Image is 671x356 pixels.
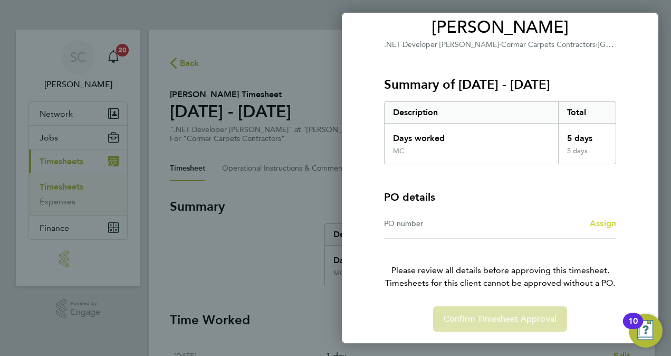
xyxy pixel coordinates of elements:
[384,40,499,49] span: .NET Developer [PERSON_NAME]
[558,147,616,164] div: 5 days
[384,17,616,38] span: [PERSON_NAME]
[384,76,616,93] h3: Summary of [DATE] - [DATE]
[629,314,663,348] button: Open Resource Center, 10 new notifications
[384,101,616,164] div: Summary of 25 - 31 Aug 2025
[558,124,616,147] div: 5 days
[384,190,435,204] h4: PO details
[499,40,501,49] span: ·
[371,277,629,289] span: Timesheets for this client cannot be approved without a PO.
[628,321,638,335] div: 10
[590,218,616,228] span: Assign
[590,217,616,230] a: Assign
[501,40,596,49] span: Cormar Carpets Contractors
[385,102,558,123] div: Description
[371,239,629,289] p: Please review all details before approving this timesheet.
[558,102,616,123] div: Total
[385,124,558,147] div: Days worked
[393,147,404,155] div: MC
[596,40,598,49] span: ·
[384,217,500,230] div: PO number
